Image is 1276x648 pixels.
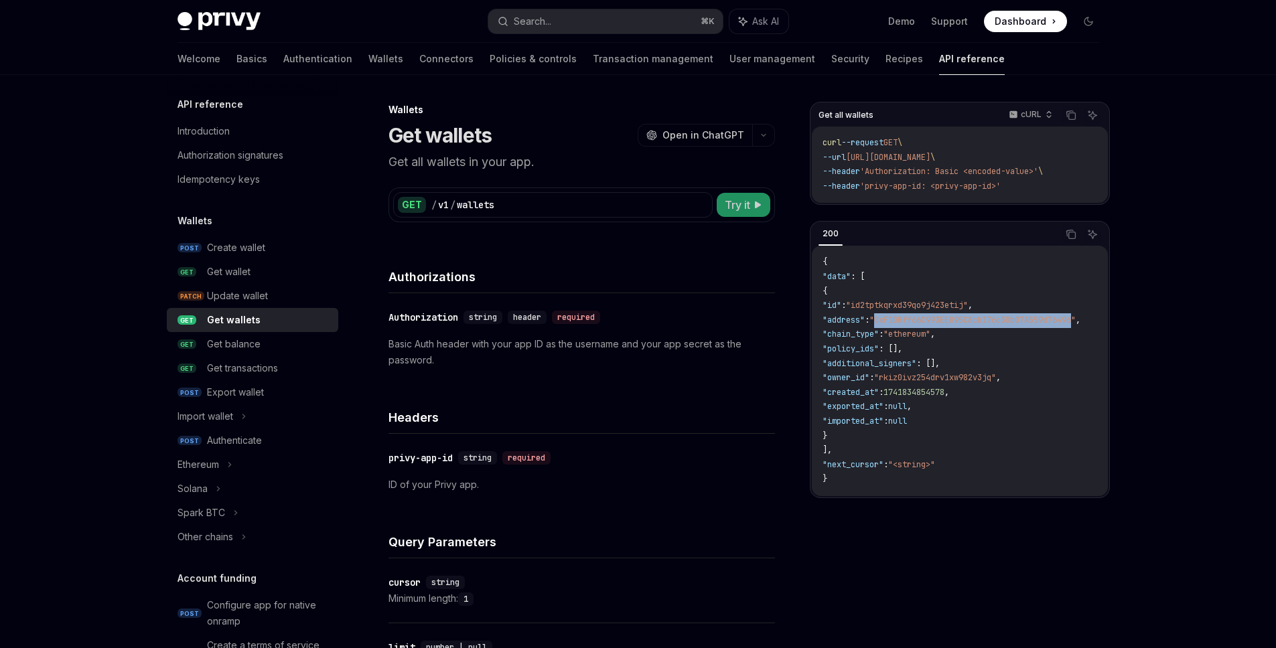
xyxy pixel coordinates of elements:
[178,529,233,545] div: Other chains
[388,268,775,286] h4: Authorizations
[207,384,264,400] div: Export wallet
[283,43,352,75] a: Authentication
[178,481,208,497] div: Solana
[823,387,879,398] span: "created_at"
[388,451,453,465] div: privy-app-id
[388,336,775,368] p: Basic Auth header with your app ID as the username and your app secret as the password.
[841,300,846,311] span: :
[888,416,907,426] span: null
[752,15,779,28] span: Ask AI
[823,271,851,282] span: "data"
[879,387,883,398] span: :
[1078,11,1099,32] button: Toggle dark mode
[931,15,968,28] a: Support
[167,119,338,143] a: Introduction
[968,300,973,311] span: ,
[916,358,940,369] span: : [],
[846,152,930,163] span: [URL][DOMAIN_NAME]
[883,401,888,412] span: :
[823,256,827,267] span: {
[860,166,1038,177] span: 'Authorization: Basic <encoded-value>'
[944,387,949,398] span: ,
[930,152,935,163] span: \
[823,286,827,297] span: {
[1038,166,1043,177] span: \
[729,43,815,75] a: User management
[823,372,869,383] span: "owner_id"
[167,332,338,356] a: GETGet balance
[178,123,230,139] div: Introduction
[823,329,879,339] span: "chain_type"
[464,453,492,463] span: string
[984,11,1067,32] a: Dashboard
[431,577,459,588] span: string
[388,408,775,426] h4: Headers
[513,312,541,323] span: header
[178,213,212,229] h5: Wallets
[431,198,437,212] div: /
[207,264,251,280] div: Get wallet
[167,356,338,380] a: GETGet transactions
[729,9,788,33] button: Ask AI
[236,43,267,75] a: Basics
[388,153,775,171] p: Get all wallets in your app.
[888,15,915,28] a: Demo
[438,198,449,212] div: v1
[869,315,1076,325] span: "0xF1DBff66C993EE895C8cb176c30b07A559d76496"
[207,336,261,352] div: Get balance
[178,267,196,277] span: GET
[823,358,916,369] span: "additional_signers"
[939,43,1005,75] a: API reference
[638,124,752,147] button: Open in ChatGPT
[1084,106,1101,124] button: Ask AI
[207,240,265,256] div: Create wallet
[167,143,338,167] a: Authorization signatures
[450,198,455,212] div: /
[823,181,860,191] span: --header
[178,457,219,473] div: Ethereum
[823,137,841,148] span: curl
[823,459,883,470] span: "next_cursor"
[883,387,944,398] span: 1741834854578
[178,12,261,31] img: dark logo
[167,260,338,284] a: GETGet wallet
[662,129,744,142] span: Open in ChatGPT
[178,436,202,446] span: POST
[851,271,865,282] span: : [
[874,372,996,383] span: "rkiz0ivz254drv1xw982v3jq"
[1084,226,1101,243] button: Ask AI
[167,167,338,191] a: Idempotency keys
[888,401,907,412] span: null
[725,197,750,213] span: Try it
[888,459,935,470] span: "<string>"
[879,343,902,354] span: : [],
[819,110,873,120] span: Get all wallets
[1076,315,1080,325] span: ,
[823,343,879,354] span: "policy_ids"
[502,451,551,465] div: required
[207,312,261,328] div: Get wallets
[178,315,196,325] span: GET
[458,592,474,606] code: 1
[207,432,262,449] div: Authenticate
[178,96,243,112] h5: API reference
[488,9,723,33] button: Search...⌘K
[178,505,225,521] div: Spark BTC
[823,444,832,455] span: ],
[178,388,202,398] span: POST
[883,137,898,148] span: GET
[907,401,912,412] span: ,
[167,236,338,260] a: POSTCreate wallet
[1062,226,1080,243] button: Copy the contents from the code block
[388,123,492,147] h1: Get wallets
[207,288,268,304] div: Update wallet
[469,312,497,323] span: string
[490,43,577,75] a: Policies & controls
[167,593,338,633] a: POSTConfigure app for native onramp
[167,428,338,453] a: POSTAuthenticate
[823,315,865,325] span: "address"
[388,533,775,551] h4: Query Parameters
[885,43,923,75] a: Recipes
[593,43,713,75] a: Transaction management
[823,300,841,311] span: "id"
